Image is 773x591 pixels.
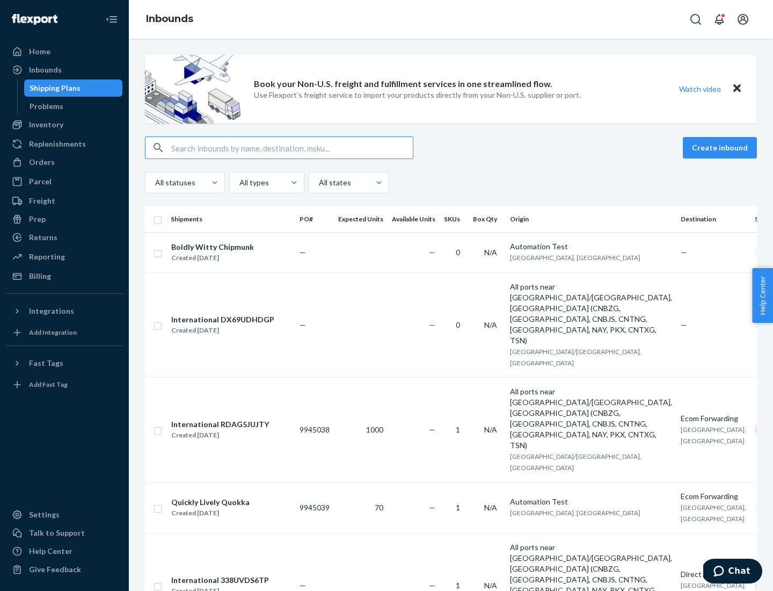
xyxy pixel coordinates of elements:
div: Problems [30,101,63,112]
span: — [429,503,435,512]
div: Created [DATE] [171,430,269,441]
button: Close [730,81,744,97]
span: — [429,248,435,257]
div: Help Center [29,546,72,557]
th: Available Units [388,206,440,232]
span: [GEOGRAPHIC_DATA], [GEOGRAPHIC_DATA] [681,503,746,523]
td: 9945038 [295,377,334,482]
span: N/A [484,581,497,590]
a: Parcel [6,173,122,190]
span: — [429,425,435,434]
a: Orders [6,154,122,171]
input: All states [318,177,319,188]
a: Reporting [6,248,122,265]
div: Shipping Plans [30,83,81,93]
a: Inventory [6,116,122,133]
button: Help Center [752,268,773,323]
span: 1 [456,581,460,590]
a: Replenishments [6,135,122,153]
div: Direct [681,569,746,580]
button: Integrations [6,302,122,320]
div: Quickly Lively Quokka [171,497,250,508]
p: Use Flexport’s freight service to import your products directly from your Non-U.S. supplier or port. [254,90,581,100]
span: — [681,320,687,329]
input: All statuses [154,177,155,188]
a: Billing [6,268,122,285]
span: [GEOGRAPHIC_DATA], [GEOGRAPHIC_DATA] [681,426,746,445]
div: Ecom Forwarding [681,413,746,424]
div: Settings [29,509,60,520]
div: International DX69UDHDGP [171,314,274,325]
a: Add Fast Tag [6,376,122,393]
td: 9945039 [295,482,334,533]
a: Inbounds [6,61,122,78]
div: International RDAG5JUJTY [171,419,269,430]
span: — [300,320,306,329]
div: Automation Test [510,241,672,252]
div: Inbounds [29,64,62,75]
button: Open Search Box [685,9,706,30]
th: Origin [506,206,676,232]
div: Fast Tags [29,358,63,369]
button: Create inbound [683,137,757,158]
span: 0 [456,248,460,257]
span: [GEOGRAPHIC_DATA], [GEOGRAPHIC_DATA] [510,509,640,517]
span: 1 [456,425,460,434]
a: Freight [6,192,122,210]
input: Search inbounds by name, destination, msku... [171,137,413,158]
div: Replenishments [29,139,86,149]
div: Automation Test [510,496,672,507]
div: All ports near [GEOGRAPHIC_DATA]/[GEOGRAPHIC_DATA], [GEOGRAPHIC_DATA] (CNBZG, [GEOGRAPHIC_DATA], ... [510,282,672,346]
iframe: Opens a widget where you can chat to one of our agents [703,559,762,586]
th: Shipments [166,206,295,232]
span: [GEOGRAPHIC_DATA]/[GEOGRAPHIC_DATA], [GEOGRAPHIC_DATA] [510,348,641,367]
button: Give Feedback [6,561,122,578]
span: N/A [484,320,497,329]
span: 1000 [366,425,383,434]
div: Billing [29,271,51,282]
input: All types [238,177,239,188]
span: — [300,248,306,257]
div: Freight [29,196,55,206]
div: Ecom Forwarding [681,491,746,502]
div: All ports near [GEOGRAPHIC_DATA]/[GEOGRAPHIC_DATA], [GEOGRAPHIC_DATA] (CNBZG, [GEOGRAPHIC_DATA], ... [510,386,672,451]
span: N/A [484,503,497,512]
a: Shipping Plans [24,80,123,97]
div: Boldly Witty Chipmunk [171,242,254,253]
div: Add Integration [29,328,77,337]
button: Open notifications [709,9,730,30]
div: International 338UVDS6TP [171,575,269,586]
span: N/A [484,425,497,434]
span: [GEOGRAPHIC_DATA]/[GEOGRAPHIC_DATA], [GEOGRAPHIC_DATA] [510,452,641,472]
div: Created [DATE] [171,508,250,518]
div: Orders [29,157,55,168]
span: N/A [484,248,497,257]
div: Inventory [29,119,63,130]
button: Open account menu [732,9,754,30]
span: — [429,581,435,590]
button: Fast Tags [6,355,122,372]
a: Problems [24,98,123,115]
th: SKUs [440,206,469,232]
span: 70 [375,503,383,512]
div: Give Feedback [29,564,81,575]
button: Close Navigation [101,9,122,30]
button: Watch video [672,81,728,97]
th: Expected Units [334,206,388,232]
button: Talk to Support [6,524,122,542]
a: Returns [6,229,122,246]
span: 1 [456,503,460,512]
div: Home [29,46,50,57]
div: Integrations [29,306,74,316]
div: Add Fast Tag [29,380,68,389]
p: Book your Non-U.S. freight and fulfillment services in one streamlined flow. [254,78,552,90]
div: Returns [29,232,57,243]
a: Settings [6,506,122,523]
span: [GEOGRAPHIC_DATA], [GEOGRAPHIC_DATA] [510,254,640,262]
span: 0 [456,320,460,329]
a: Help Center [6,543,122,560]
div: Prep [29,214,46,225]
th: Destination [676,206,750,232]
span: — [300,581,306,590]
